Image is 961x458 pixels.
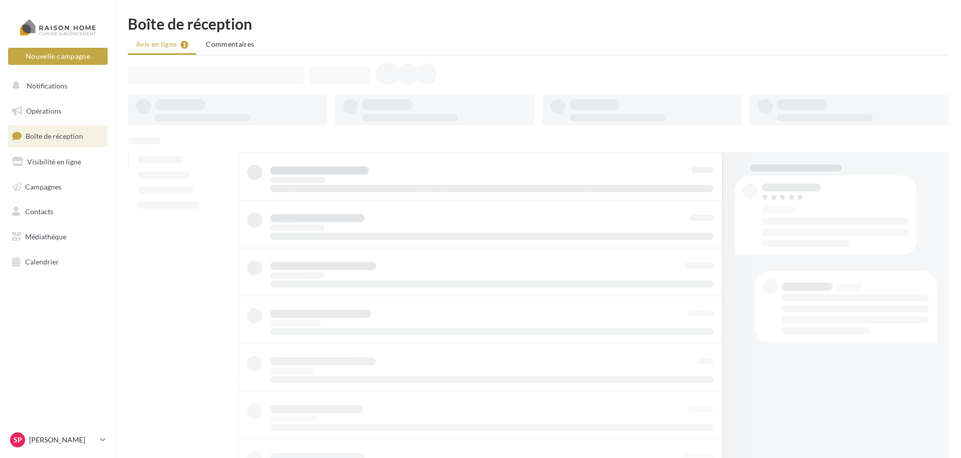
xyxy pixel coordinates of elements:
[6,151,110,172] a: Visibilité en ligne
[6,251,110,272] a: Calendrier
[27,81,67,90] span: Notifications
[6,75,106,97] button: Notifications
[25,232,66,241] span: Médiathèque
[27,157,81,166] span: Visibilité en ligne
[26,132,83,140] span: Boîte de réception
[6,125,110,147] a: Boîte de réception
[6,201,110,222] a: Contacts
[25,257,59,266] span: Calendrier
[25,182,61,191] span: Campagnes
[6,226,110,247] a: Médiathèque
[29,435,96,445] p: [PERSON_NAME]
[6,101,110,122] a: Opérations
[14,435,22,445] span: Sp
[6,176,110,198] a: Campagnes
[128,16,949,31] div: Boîte de réception
[8,430,108,449] a: Sp [PERSON_NAME]
[25,207,53,216] span: Contacts
[8,48,108,65] button: Nouvelle campagne
[26,107,61,115] span: Opérations
[206,40,254,48] span: Commentaires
